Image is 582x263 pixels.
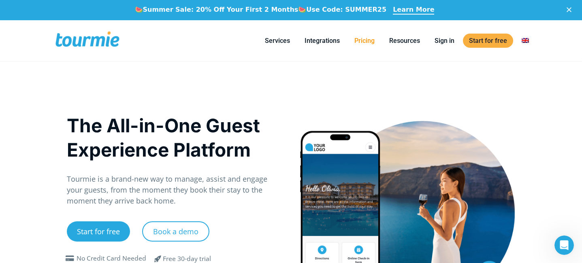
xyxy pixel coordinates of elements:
[429,36,460,46] a: Sign in
[142,221,209,242] a: Book a demo
[348,36,381,46] a: Pricing
[298,36,346,46] a: Integrations
[64,255,77,262] span: 
[383,36,426,46] a: Resources
[306,6,386,13] b: Use Code: SUMMER25
[259,36,296,46] a: Services
[463,34,513,48] a: Start for free
[67,113,283,162] h1: The All-in-One Guest Experience Platform
[67,174,283,206] p: Tourmie is a brand-new way to manage, assist and engage your guests, from the moment they book th...
[67,221,130,242] a: Start for free
[135,6,387,14] div: 🍉 🍉
[393,6,434,15] a: Learn More
[554,235,574,255] iframe: Intercom live chat
[567,7,575,12] div: Close
[143,6,298,13] b: Summer Sale: 20% Off Your First 2 Months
